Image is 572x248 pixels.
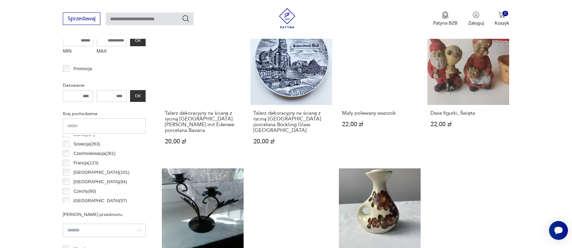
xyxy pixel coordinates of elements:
p: 20,00 zł [253,139,329,144]
a: Talerz dekoracyjny na ścianę z ryciną Schloss Waldeck mit Edersee porcelana BavariaTalerz dekorac... [162,23,244,158]
p: Kraj pochodzenia [63,110,146,117]
p: Koszyk [495,20,509,26]
p: Datowanie [63,82,146,89]
a: Mały polewany wazonikMały polewany wazonik22,00 zł [339,23,421,158]
img: Patyna - sklep z meblami i dekoracjami vintage [277,8,297,28]
button: 0Koszyk [495,11,509,26]
button: Zaloguj [468,11,484,26]
p: Czechosłowacja ( 261 ) [73,150,115,157]
a: Talerz dekoracyjny na ścianę z ryciną Schwäbisch Hall porcelana Böckling Glass GermanyTalerz deko... [250,23,332,158]
button: Patyna B2B [433,11,457,26]
a: Dwie figurki, ŚwiętaDwie figurki, Święta22,00 zł [427,23,509,158]
img: Ikonka użytkownika [473,11,479,18]
p: Czechy ( 60 ) [73,188,96,195]
iframe: Smartsupp widget button [549,221,568,240]
p: Zaloguj [468,20,484,26]
p: [PERSON_NAME] przedmiotu [63,211,146,218]
a: Ikona medaluPatyna B2B [433,11,457,26]
p: Francja ( 123 ) [73,159,98,167]
p: 22,00 zł [342,121,418,127]
p: Szwecja ( 263 ) [73,140,100,148]
h3: Talerz dekoracyjny na ścianę z ryciną [GEOGRAPHIC_DATA][PERSON_NAME] mit Edersee porcelana Bavaria [165,110,241,133]
p: [GEOGRAPHIC_DATA] ( 57 ) [73,197,127,204]
p: [GEOGRAPHIC_DATA] ( 101 ) [73,169,129,176]
button: OK [130,90,146,102]
h3: Dwie figurki, Święta [430,110,506,116]
p: 20,00 zł [165,139,241,144]
p: 22,00 zł [430,121,506,127]
p: [GEOGRAPHIC_DATA] ( 84 ) [73,178,127,186]
h3: Mały polewany wazonik [342,110,418,116]
p: Promocja [73,65,92,73]
button: Sprzedawaj [63,12,100,25]
label: MIN [63,46,93,57]
label: MAX [97,46,127,57]
h3: Talerz dekoracyjny na ścianę z ryciną [GEOGRAPHIC_DATA] porcelana Böckling Glass [GEOGRAPHIC_DATA] [253,110,329,133]
button: Szukaj [182,15,190,23]
a: Sprzedawaj [63,17,100,22]
img: Ikona medalu [442,11,449,19]
div: 0 [502,11,508,17]
button: OK [130,34,146,46]
p: Patyna B2B [433,20,457,26]
img: Ikona koszyka [498,11,505,18]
